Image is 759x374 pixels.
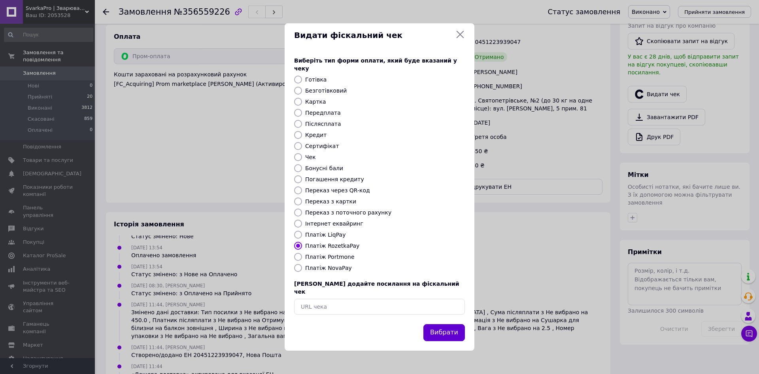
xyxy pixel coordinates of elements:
label: Готівка [305,76,327,83]
label: Безготівковий [305,87,347,94]
label: Переказ з поточного рахунку [305,209,391,216]
span: [PERSON_NAME] додайте посилання на фіскальний чек [294,281,459,295]
label: Переказ через QR-код [305,187,370,194]
label: Передплата [305,110,341,116]
label: Сертифікат [305,143,339,149]
label: Платіж LiqPay [305,232,346,238]
label: Картка [305,99,326,105]
label: Кредит [305,132,327,138]
span: Видати фіскальний чек [294,30,452,41]
label: Погашення кредиту [305,176,364,182]
label: Післясплата [305,121,341,127]
label: Платіж Portmone [305,254,355,260]
button: Вибрати [423,324,465,341]
input: URL чека [294,299,465,315]
label: Інтернет еквайринг [305,220,363,227]
label: Бонусні бали [305,165,343,171]
span: Виберіть тип форми оплати, який буде вказаний у чеку [294,57,457,72]
label: Переказ з картки [305,198,356,205]
label: Платіж RozetkaPay [305,243,359,249]
label: Чек [305,154,316,160]
label: Платіж NovaPay [305,265,352,271]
